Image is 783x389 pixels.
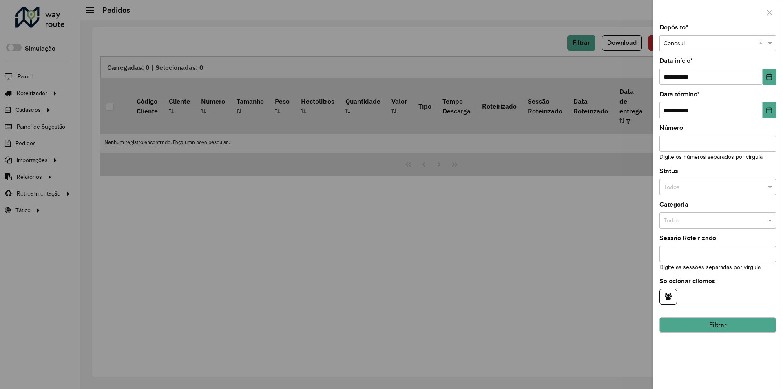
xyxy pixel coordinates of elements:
[659,200,688,209] label: Categoria
[659,22,688,32] label: Depósito
[759,39,766,48] span: Clear all
[659,317,776,333] button: Filtrar
[659,123,683,133] label: Número
[659,89,700,99] label: Data término
[659,233,716,243] label: Sessão Roteirizado
[659,56,693,66] label: Data início
[659,166,678,176] label: Status
[659,264,761,270] small: Digite as sessões separadas por vírgula
[659,154,763,160] small: Digite os números separados por vírgula
[659,276,715,286] label: Selecionar clientes
[763,102,776,118] button: Choose Date
[763,69,776,85] button: Choose Date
